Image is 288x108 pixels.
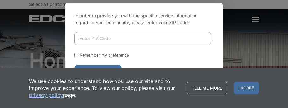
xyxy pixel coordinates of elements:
[29,78,180,99] p: We use cookies to understand how you use our site and to improve your experience. To view our pol...
[80,53,129,57] label: Remember my preference
[74,65,122,79] button: Enter Website
[29,92,63,99] a: privacy policy
[234,82,259,94] span: I agree
[74,12,214,26] p: In order to provide you with the specific service information regarding your community, please en...
[74,32,211,45] input: Enter ZIP Code
[187,82,227,94] a: Tell me more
